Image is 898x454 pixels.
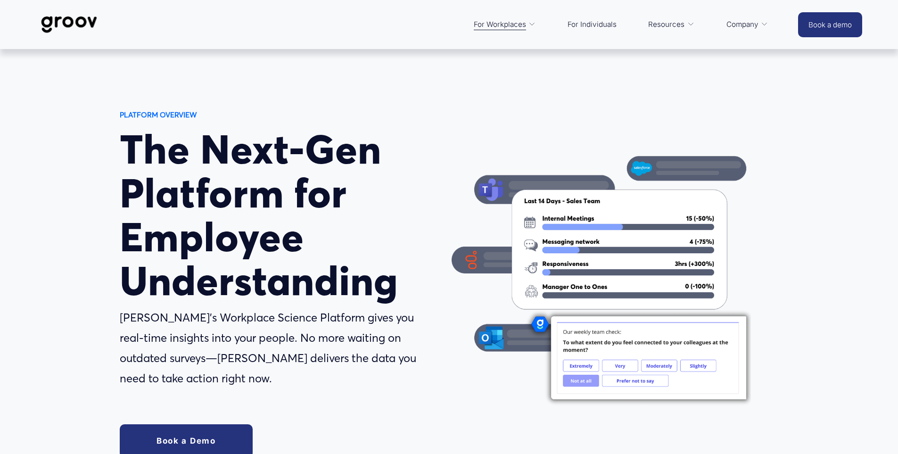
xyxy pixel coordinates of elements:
span: Company [726,18,758,31]
a: Book a demo [798,12,862,37]
a: For Individuals [563,13,621,36]
a: folder dropdown [643,13,699,36]
strong: PLATFORM OVERVIEW [120,110,197,119]
a: folder dropdown [469,13,541,36]
span: Resources [648,18,684,31]
a: folder dropdown [722,13,773,36]
img: Groov | Workplace Science Platform | Unlock Performance | Drive Results [36,9,102,40]
h1: The Next-Gen Platform for Employee Understanding [120,128,446,303]
p: [PERSON_NAME]’s Workplace Science Platform gives you real-time insights into your people. No more... [120,308,419,388]
span: For Workplaces [474,18,526,31]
